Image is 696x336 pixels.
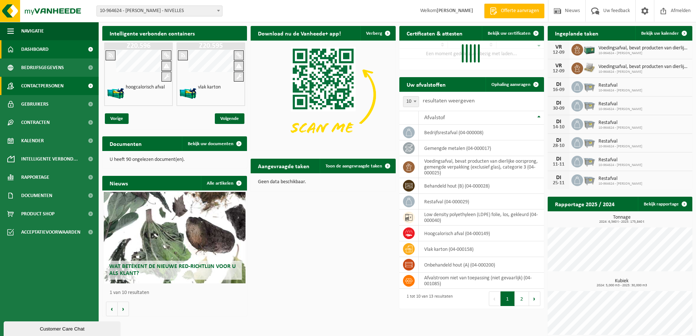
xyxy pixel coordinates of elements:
[551,143,566,148] div: 28-10
[104,192,246,283] a: Wat betekent de nieuwe RED-richtlijn voor u als klant?
[423,98,475,104] label: resultaten weergeven
[598,163,642,167] span: 10-964624 - [PERSON_NAME]
[106,42,171,50] h1: Z20.596
[110,157,240,162] p: U heeft 90 ongelezen document(en).
[489,291,501,306] button: Previous
[551,106,566,111] div: 30-09
[551,100,566,106] div: DI
[179,84,197,102] img: HK-XZ-20-GN-12
[501,291,515,306] button: 1
[21,186,52,205] span: Documenten
[21,22,44,40] span: Navigatie
[598,182,642,186] span: 10-964624 - [PERSON_NAME]
[488,31,530,36] span: Bekijk uw certificaten
[21,132,44,150] span: Kalender
[126,85,165,90] h4: hoogcalorisch afval
[437,8,473,14] strong: [PERSON_NAME]
[201,176,246,190] a: Alle artikelen
[21,58,64,77] span: Bedrijfsgegevens
[491,82,530,87] span: Ophaling aanvragen
[598,176,642,182] span: Restafval
[399,77,453,91] h2: Uw afvalstoffen
[102,136,149,151] h2: Documenten
[583,117,596,130] img: WB-2500-GAL-GY-01
[499,7,541,15] span: Offerte aanvragen
[403,97,419,107] span: 10
[4,320,122,336] iframe: chat widget
[598,101,642,107] span: Restafval
[251,41,395,149] img: Download de VHEPlus App
[598,139,642,144] span: Restafval
[551,175,566,181] div: DI
[598,144,642,149] span: 10-964624 - [PERSON_NAME]
[419,241,544,257] td: vlak karton (04-000158)
[419,194,544,209] td: restafval (04-000029)
[360,26,395,41] button: Verberg
[21,95,49,113] span: Gebruikers
[598,126,642,130] span: 10-964624 - [PERSON_NAME]
[251,159,317,173] h2: Aangevraagde taken
[598,51,689,56] span: 10-964624 - [PERSON_NAME]
[551,181,566,186] div: 25-11
[635,26,692,41] a: Bekijk uw kalender
[109,264,236,276] span: Wat betekent de nieuwe RED-richtlijn voor u als klant?
[188,141,233,146] span: Bekijk uw documenten
[486,77,543,92] a: Ophaling aanvragen
[419,125,544,140] td: bedrijfsrestafval (04-000008)
[178,42,243,50] h1: Z20.595
[641,31,679,36] span: Bekijk uw kalender
[21,223,80,241] span: Acceptatievoorwaarden
[583,99,596,111] img: WB-2500-GAL-GY-01
[419,257,544,273] td: onbehandeld hout (A) (04-000200)
[21,40,49,58] span: Dashboard
[598,64,689,70] span: Voedingsafval, bevat producten van dierlijke oorsprong, gemengde verpakking (exc...
[102,176,135,190] h2: Nieuws
[106,302,118,316] button: Vorige
[551,50,566,55] div: 12-09
[598,45,689,51] span: Voedingsafval, bevat producten van dierlijke oorsprong, gemengde verpakking (exc...
[515,291,529,306] button: 2
[215,113,244,124] span: Volgende
[638,197,692,211] a: Bekijk rapportage
[419,140,544,156] td: gemengde metalen (04-000017)
[419,178,544,194] td: behandeld hout (B) (04-000028)
[182,136,246,151] a: Bekijk uw documenten
[551,162,566,167] div: 11-11
[102,26,247,40] h2: Intelligente verbonden containers
[598,107,642,112] span: 10-964624 - [PERSON_NAME]
[251,26,348,40] h2: Download nu de Vanheede+ app!
[598,88,642,93] span: 10-964624 - [PERSON_NAME]
[583,43,596,55] img: PB-LB-0680-HPE-GN-01
[110,290,243,295] p: 1 van 10 resultaten
[403,291,453,307] div: 1 tot 10 van 13 resultaten
[399,26,470,40] h2: Certificaten & attesten
[551,156,566,162] div: DI
[548,26,606,40] h2: Ingeplande taken
[551,69,566,74] div: 12-09
[551,137,566,143] div: DI
[21,205,54,223] span: Product Shop
[583,61,596,74] img: LP-PA-00000-WDN-11
[551,279,692,287] h3: Kubiek
[198,85,221,90] h4: vlak karton
[419,226,544,241] td: hoogcalorisch afval (04-000149)
[529,291,540,306] button: Next
[419,273,544,289] td: afvalstroom niet van toepassing (niet gevaarlijk) (04-001085)
[598,157,642,163] span: Restafval
[419,209,544,226] td: low density polyethyleen (LDPE) folie, los, gekleurd (04-000040)
[551,284,692,287] span: 2024: 5,000 m3 - 2025: 30,000 m3
[583,155,596,167] img: WB-2500-GAL-GY-01
[97,6,222,16] span: 10-964624 - LEONIDAS NIVELLES - NIVELLES
[424,115,445,121] span: Afvalstof
[484,4,544,18] a: Offerte aanvragen
[551,44,566,50] div: VR
[551,220,692,224] span: 2024: 6,560 t - 2025: 175,840 t
[366,31,382,36] span: Verberg
[107,84,125,102] img: HK-XZ-20-GN-12
[326,164,382,169] span: Toon de aangevraagde taken
[21,77,64,95] span: Contactpersonen
[551,82,566,87] div: DI
[598,120,642,126] span: Restafval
